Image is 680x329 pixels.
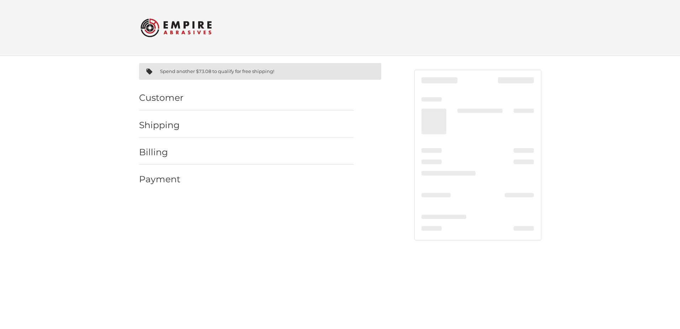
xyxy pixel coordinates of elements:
[139,147,181,158] h2: Billing
[139,174,181,185] h2: Payment
[140,14,212,42] img: Empire Abrasives
[139,120,181,131] h2: Shipping
[160,68,274,74] span: Spend another $73.08 to qualify for free shipping!
[139,92,184,103] h2: Customer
